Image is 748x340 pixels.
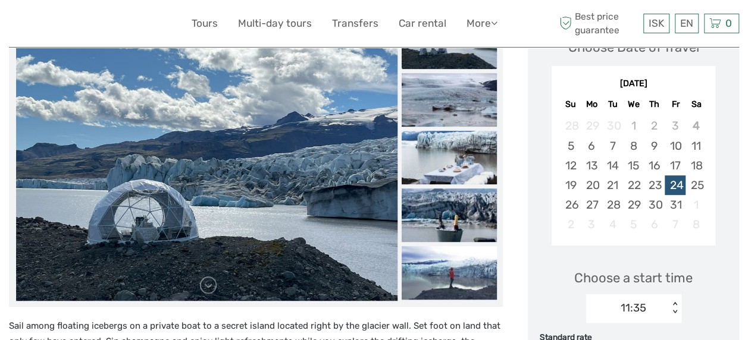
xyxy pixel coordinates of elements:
a: Transfers [332,15,378,32]
div: Sa [686,96,706,112]
div: Choose Tuesday, October 14th, 2025 [602,156,623,175]
a: Tours [192,15,218,32]
button: Open LiveChat chat widget [137,18,151,33]
div: EN [675,14,699,33]
div: Not available Friday, November 7th, 2025 [665,215,686,234]
a: Car rental [399,15,446,32]
p: We're away right now. Please check back later! [17,21,134,30]
div: Choose Friday, October 10th, 2025 [665,136,686,156]
div: Choose Thursday, October 30th, 2025 [644,195,665,215]
div: Choose Monday, October 6th, 2025 [581,136,602,156]
span: 0 [724,17,734,29]
img: e4fc70e2939246b5a8eb4215b1284c65_main_slider.jpeg [16,15,397,301]
div: Not available Sunday, November 2nd, 2025 [560,215,581,234]
a: Multi-day tours [238,15,312,32]
div: Choose Thursday, October 16th, 2025 [644,156,665,175]
div: month 2025-10 [555,116,711,234]
div: < > [669,302,680,314]
div: Mo [581,96,602,112]
img: 837ac128be594ba29f7c17ceecc4efae_slider_thumbnail.jpeg [402,188,497,242]
div: Choose Monday, October 27th, 2025 [581,195,602,215]
div: Not available Thursday, November 6th, 2025 [644,215,665,234]
div: Su [560,96,581,112]
div: Choose Saturday, October 11th, 2025 [686,136,706,156]
div: Choose Sunday, October 26th, 2025 [560,195,581,215]
span: Best price guarantee [556,10,640,36]
div: Not available Saturday, October 4th, 2025 [686,116,706,136]
div: Choose Sunday, October 12th, 2025 [560,156,581,175]
div: Choose Wednesday, October 22nd, 2025 [623,175,644,195]
div: Choose Wednesday, October 15th, 2025 [623,156,644,175]
div: Choose Sunday, October 19th, 2025 [560,175,581,195]
div: Not available Friday, October 3rd, 2025 [665,116,686,136]
div: Th [644,96,665,112]
div: Choose Tuesday, October 28th, 2025 [602,195,623,215]
div: Choose Sunday, October 5th, 2025 [560,136,581,156]
div: Not available Monday, September 29th, 2025 [581,116,602,136]
div: Choose Saturday, October 18th, 2025 [686,156,706,175]
a: More [467,15,497,32]
div: Not available Sunday, September 28th, 2025 [560,116,581,136]
img: 3c35f96c59244d289587baab841f9348_slider_thumbnail.jpeg [402,131,497,184]
div: Not available Monday, November 3rd, 2025 [581,215,602,234]
div: Not available Tuesday, November 4th, 2025 [602,215,623,234]
img: 89aedc8869ae4421b81a2a18deb0a7f9_slider_thumbnail.jpeg [402,73,497,127]
div: Choose Monday, October 20th, 2025 [581,175,602,195]
img: 845e6e1dce6c40edb90b37bfbd2f8567_slider_thumbnail.jpeg [402,246,497,300]
div: Choose Thursday, October 23rd, 2025 [644,175,665,195]
div: Choose Wednesday, October 8th, 2025 [623,136,644,156]
div: Not available Tuesday, September 30th, 2025 [602,116,623,136]
div: Fr [665,96,686,112]
div: Not available Saturday, November 1st, 2025 [686,195,706,215]
div: Not available Wednesday, October 1st, 2025 [623,116,644,136]
div: Choose Monday, October 13th, 2025 [581,156,602,175]
span: Choose a start time [574,269,693,287]
div: Choose Friday, October 24th, 2025 [665,175,686,195]
div: Choose Wednesday, October 29th, 2025 [623,195,644,215]
div: Choose Tuesday, October 7th, 2025 [602,136,623,156]
div: 11:35 [621,300,646,316]
span: ISK [649,17,664,29]
div: Choose Friday, October 17th, 2025 [665,156,686,175]
div: Not available Thursday, October 2nd, 2025 [644,116,665,136]
div: Choose Tuesday, October 21st, 2025 [602,175,623,195]
div: Choose Thursday, October 9th, 2025 [644,136,665,156]
div: We [623,96,644,112]
div: Choose Saturday, October 25th, 2025 [686,175,706,195]
div: Not available Wednesday, November 5th, 2025 [623,215,644,234]
div: [DATE] [552,78,715,90]
div: Choose Friday, October 31st, 2025 [665,195,686,215]
div: Tu [602,96,623,112]
div: Not available Saturday, November 8th, 2025 [686,215,706,234]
